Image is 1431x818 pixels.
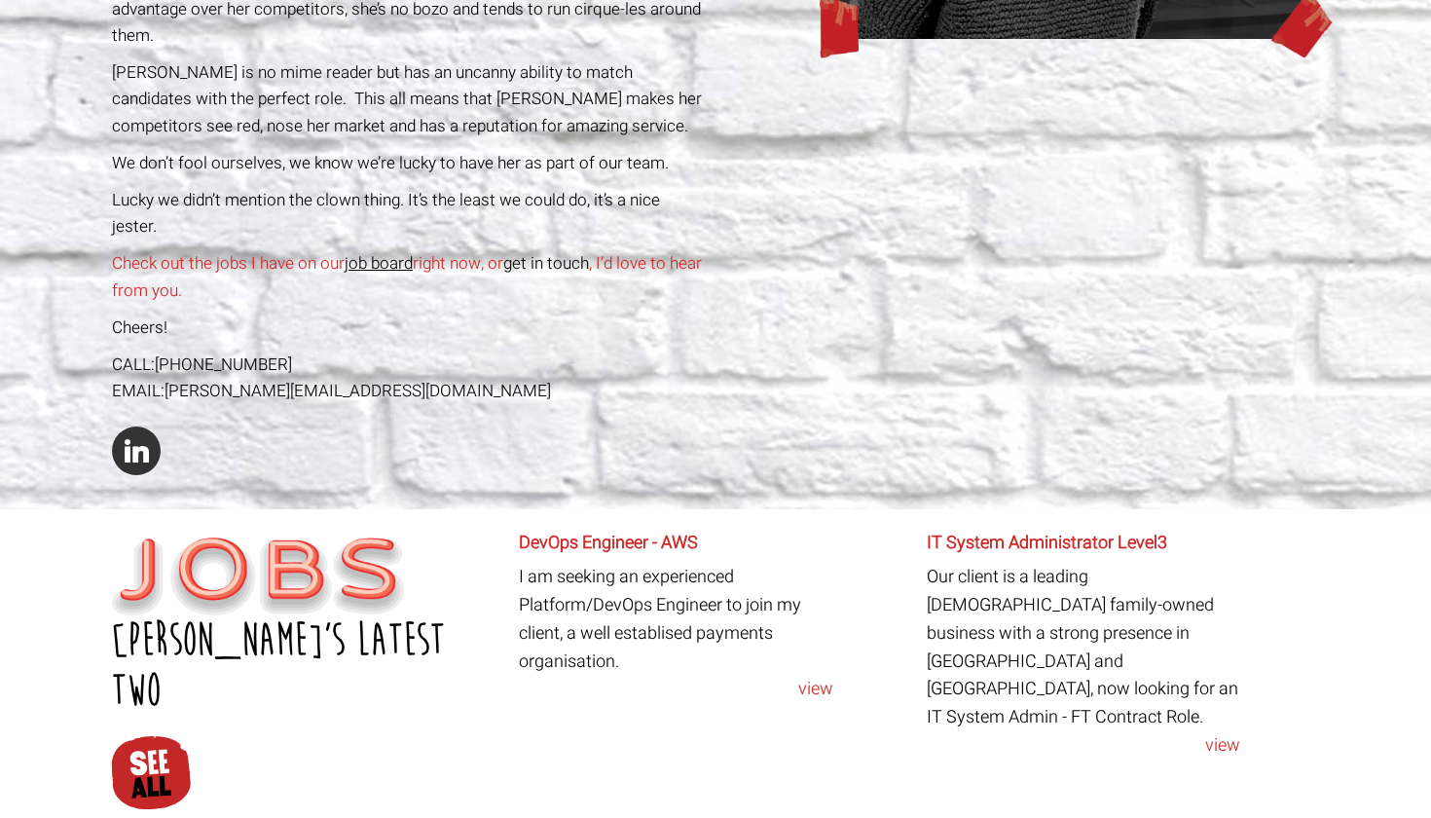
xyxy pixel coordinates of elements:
[927,534,1241,553] h6: IT System Administrator Level3
[519,534,833,553] h6: DevOps Engineer - AWS
[155,353,292,377] a: [PHONE_NUMBER]
[112,150,709,176] p: We don’t fool ourselves, we know we’re lucky to have her as part of our team.
[112,250,709,303] p: Check out the jobs I have on our right now, or , I’d love to hear from you.
[519,676,833,704] a: view
[112,187,709,240] p: Lucky we didn’t mention the clown thing. It’s the least we could do, it’s a nice jester.
[503,251,589,276] a: get in touch
[345,251,413,276] a: job board
[112,352,709,378] div: CALL:
[927,534,1241,760] article: Our client is a leading [DEMOGRAPHIC_DATA] family-owned business with a strong presence in [GEOGR...
[165,379,551,403] a: [PERSON_NAME][EMAIL_ADDRESS][DOMAIN_NAME]
[112,378,709,404] div: EMAIL:
[109,733,192,811] img: See All Jobs
[112,538,404,615] img: Jobs
[519,534,833,704] article: I am seeking an experienced Platform/DevOps Engineer to join my client, a well establised payment...
[112,615,504,717] h2: [PERSON_NAME]’s latest two
[112,315,709,341] p: Cheers!
[112,59,709,139] p: [PERSON_NAME] is no mime reader but has an uncanny ability to match candidates with the perfect r...
[927,732,1241,761] a: view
